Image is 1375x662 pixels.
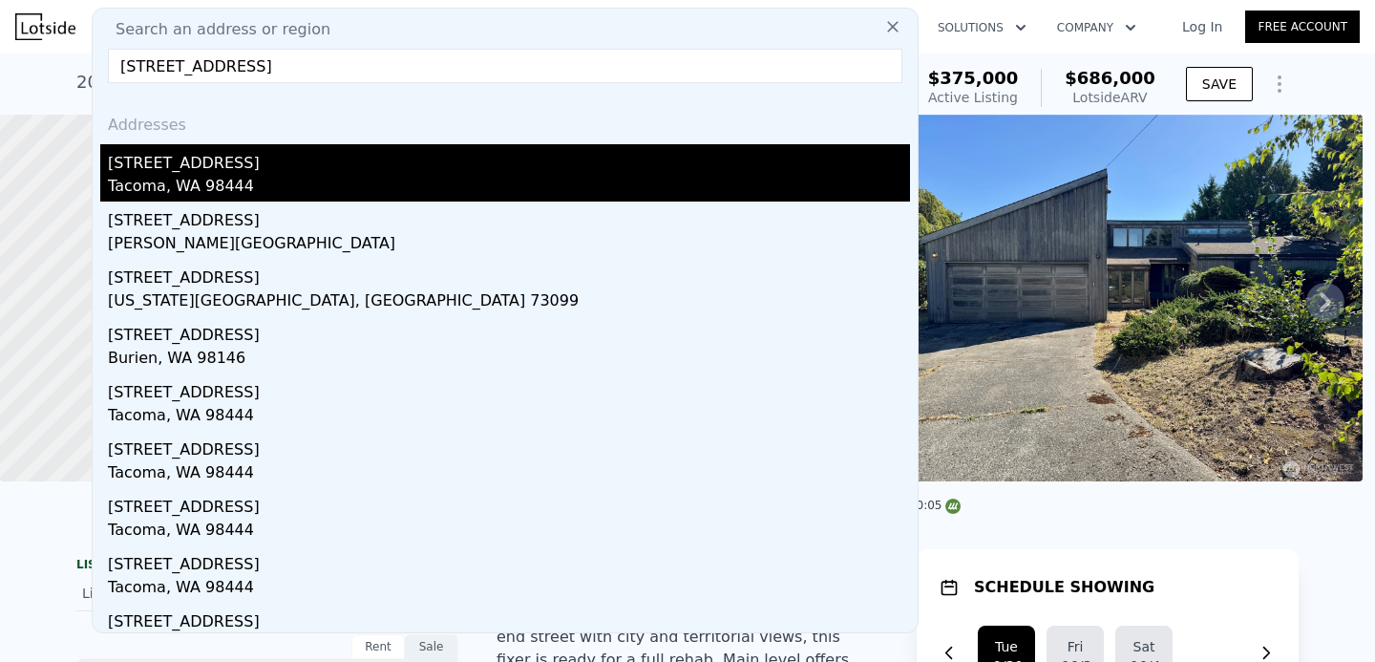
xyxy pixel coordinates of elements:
div: [STREET_ADDRESS] [108,431,910,461]
img: Sale: 169756043 Parcel: 100430869 [874,115,1363,481]
div: [STREET_ADDRESS] [108,545,910,576]
div: [PERSON_NAME][GEOGRAPHIC_DATA] [108,232,910,259]
input: Enter an address, city, region, neighborhood or zip code [108,49,902,83]
div: Addresses [100,98,910,144]
div: Tacoma, WA 98444 [108,175,910,202]
div: Sat [1131,637,1157,656]
div: Tacoma, WA 98444 [108,576,910,603]
div: Tacoma, WA 98444 [108,404,910,431]
div: Tacoma, WA 98444 [108,519,910,545]
div: Tacoma, WA 98444 [108,461,910,488]
h1: SCHEDULE SHOWING [974,576,1154,599]
div: Lotside ARV [1065,88,1155,107]
div: Rent [351,634,405,659]
span: $686,000 [1065,68,1155,88]
span: Active Listing [928,90,1018,105]
div: Listed [82,584,252,603]
div: Sale [405,634,458,659]
div: [STREET_ADDRESS] [108,316,910,347]
span: Search an address or region [100,18,330,41]
a: Free Account [1245,11,1360,43]
div: [STREET_ADDRESS] [108,144,910,175]
div: [STREET_ADDRESS] [108,603,910,633]
button: SAVE [1186,67,1253,101]
button: Show Options [1260,65,1299,103]
span: $375,000 [928,68,1019,88]
div: [STREET_ADDRESS] [108,259,910,289]
div: [STREET_ADDRESS] [108,488,910,519]
img: NWMLS Logo [945,499,961,514]
div: LISTING & SALE HISTORY [76,557,458,576]
button: Company [1042,11,1152,45]
div: 2019 [GEOGRAPHIC_DATA] , Edgewood , WA 98372 [76,69,505,96]
div: Tue [993,637,1020,656]
div: Burien, WA 98146 [108,347,910,374]
div: Fri [1062,637,1089,656]
img: Lotside [15,13,75,40]
button: Solutions [922,11,1042,45]
div: [STREET_ADDRESS] [108,202,910,232]
div: [US_STATE][GEOGRAPHIC_DATA], [GEOGRAPHIC_DATA] 73099 [108,289,910,316]
div: [STREET_ADDRESS] [108,374,910,404]
a: Log In [1159,17,1245,36]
